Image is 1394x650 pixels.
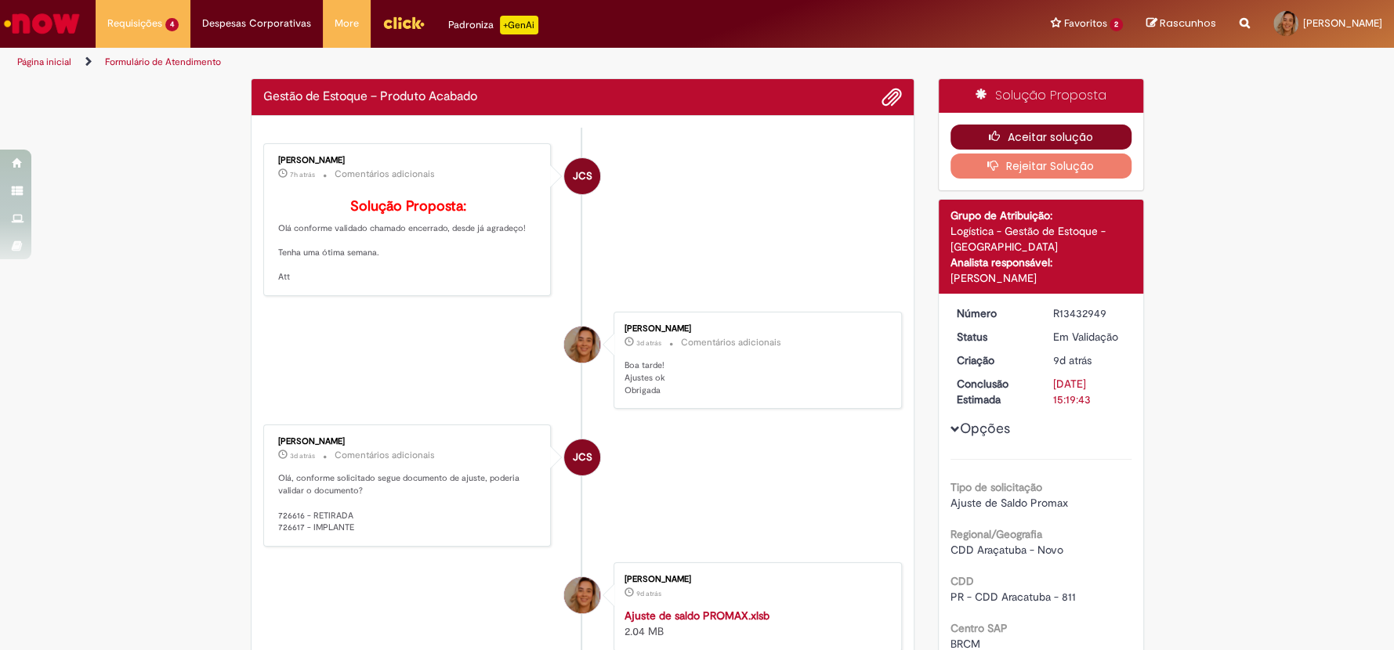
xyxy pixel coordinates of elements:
[1053,352,1126,368] div: 20/08/2025 15:09:53
[681,336,781,349] small: Comentários adicionais
[636,589,661,598] span: 9d atrás
[564,577,600,613] div: Marcia Aide Lopes Sanablia
[950,543,1063,557] span: CDD Araçatuba - Novo
[1053,305,1126,321] div: R13432949
[636,338,661,348] span: 3d atrás
[939,79,1143,113] div: Solução Proposta
[350,197,466,215] b: Solução Proposta:
[290,451,315,460] span: 3d atrás
[1053,329,1126,345] div: Em Validação
[950,125,1131,150] button: Aceitar solução
[278,199,539,283] p: Olá conforme validado chamado encerrado, desde já agradeço! Tenha uma ótima semana. Att
[500,16,538,34] p: +GenAi
[950,153,1131,179] button: Rejeitar Solução
[564,439,600,475] div: Joao Carlos Simoes
[625,359,885,396] p: Boa tarde! Ajustes ok Obrigada
[945,352,1041,368] dt: Criação
[625,608,769,623] a: Ajuste de saldo PROMAX.xlsb
[1146,16,1216,31] a: Rascunhos
[382,11,425,34] img: click_logo_yellow_360x200.png
[882,87,902,107] button: Adicionar anexos
[335,168,435,181] small: Comentários adicionais
[2,8,82,39] img: ServiceNow
[448,16,538,34] div: Padroniza
[263,90,477,104] h2: Gestão de Estoque – Produto Acabado Histórico de tíquete
[290,170,315,179] span: 7h atrás
[107,16,162,31] span: Requisições
[12,48,918,77] ul: Trilhas de página
[945,329,1041,345] dt: Status
[950,270,1131,286] div: [PERSON_NAME]
[278,156,539,165] div: [PERSON_NAME]
[290,451,315,460] time: 26/08/2025 11:21:59
[105,56,221,68] a: Formulário de Atendimento
[945,305,1041,321] dt: Número
[1053,353,1092,367] time: 20/08/2025 15:09:53
[1063,16,1106,31] span: Favoritos
[17,56,71,68] a: Página inicial
[945,376,1041,407] dt: Conclusão Estimada
[950,496,1068,510] span: Ajuste de Saldo Promax
[636,589,661,598] time: 20/08/2025 15:09:22
[335,16,359,31] span: More
[625,324,885,334] div: [PERSON_NAME]
[278,437,539,446] div: [PERSON_NAME]
[1160,16,1216,31] span: Rascunhos
[950,255,1131,270] div: Analista responsável:
[950,590,1076,604] span: PR - CDD Aracatuba - 811
[950,527,1042,541] b: Regional/Geografia
[165,18,179,31] span: 4
[1053,353,1092,367] span: 9d atrás
[564,327,600,363] div: Marcia Aide Lopes Sanablia
[1303,16,1382,30] span: [PERSON_NAME]
[278,472,539,534] p: Olá, conforme solicitado segue documento de ajuste, poderia validar o documento? 726616 - RETIRAD...
[202,16,311,31] span: Despesas Corporativas
[290,170,315,179] time: 28/08/2025 08:34:31
[335,449,435,462] small: Comentários adicionais
[625,608,885,639] div: 2.04 MB
[950,621,1008,635] b: Centro SAP
[950,223,1131,255] div: Logística - Gestão de Estoque - [GEOGRAPHIC_DATA]
[950,208,1131,223] div: Grupo de Atribuição:
[573,157,592,195] span: JCS
[625,575,885,584] div: [PERSON_NAME]
[1053,376,1126,407] div: [DATE] 15:19:43
[950,574,974,588] b: CDD
[1110,18,1123,31] span: 2
[564,158,600,194] div: Joao Carlos Simoes
[573,439,592,476] span: JCS
[950,480,1042,494] b: Tipo de solicitação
